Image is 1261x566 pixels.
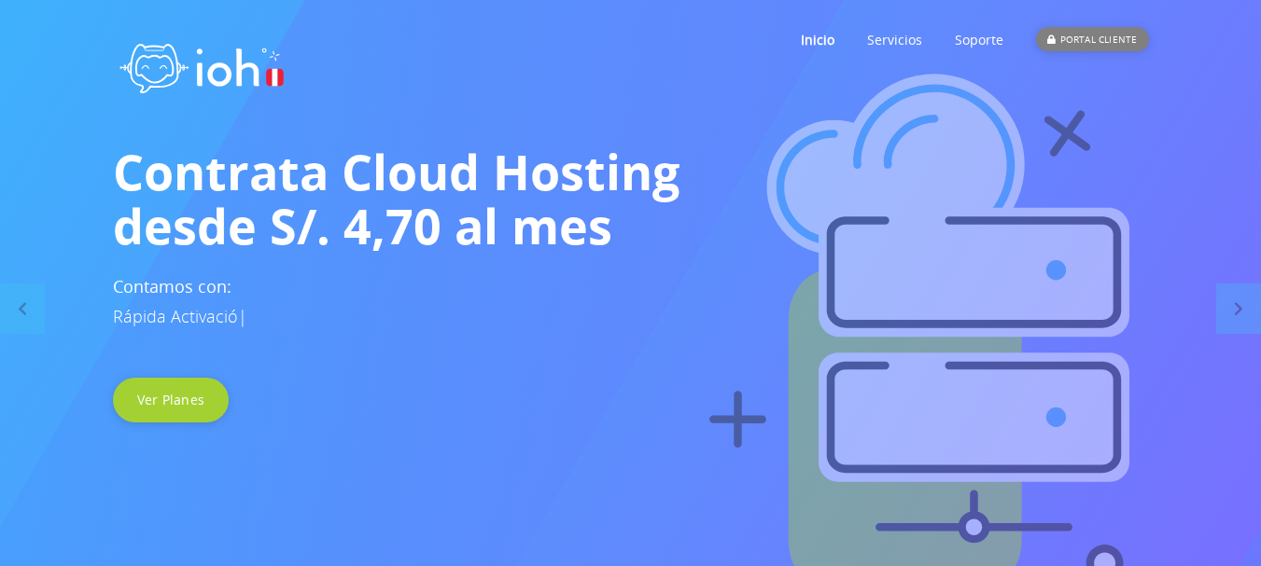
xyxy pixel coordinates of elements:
span: Rápida Activació [113,305,238,327]
a: Soporte [955,3,1003,76]
a: Ver Planes [113,378,230,422]
h1: Contrata Cloud Hosting desde S/. 4,70 al mes [113,145,1149,253]
a: Inicio [801,3,834,76]
h3: Contamos con: [113,271,1149,331]
a: PORTAL CLIENTE [1036,3,1148,76]
span: | [238,305,247,327]
img: logo ioh [113,23,290,106]
a: Servicios [867,3,922,76]
div: PORTAL CLIENTE [1036,27,1148,51]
